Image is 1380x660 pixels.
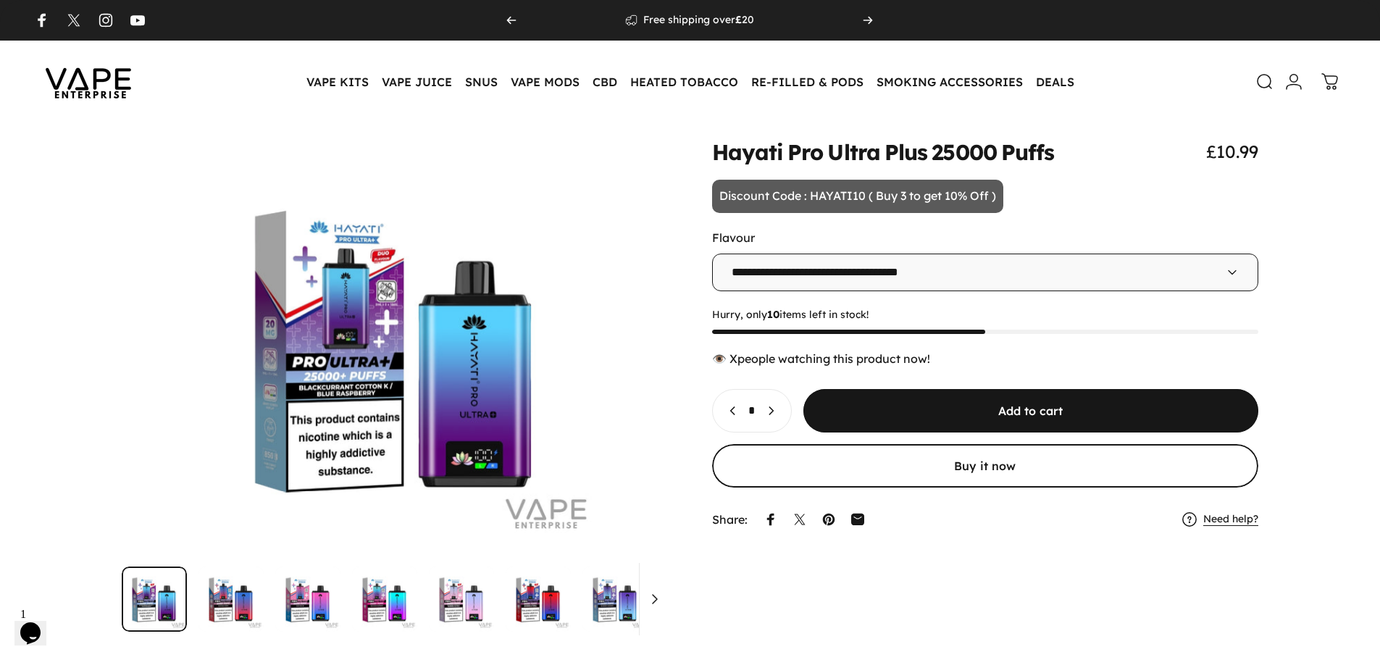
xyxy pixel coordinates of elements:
img: Hayati Pro Ultra Plus 25000 puffs vape kit Blue Razz GB flavour 20mg [275,567,340,632]
img: Hayati Pro Ultra Plus 25000 puffs vape kit Blue Sour Raspberry flavour 20mg [352,567,417,632]
strong: £ [735,13,742,26]
img: Hayati Pro Ultra Plus 25000 puffs vape kit Blueberry H Bubba Watermelon h Bubba flavour 20mg [506,567,571,632]
iframe: chat widget [14,602,61,646]
img: Hayati Pro Ultra Plus 25000 Puffs [659,567,724,632]
button: Go to item [198,567,264,632]
button: Open media 1 in modal [122,141,669,555]
button: Go to item [429,567,494,632]
p: Free shipping over 20 [643,14,754,27]
summary: SNUS [459,67,504,97]
a: DEALS [1029,67,1081,97]
button: Go to item [275,567,340,632]
strong: 10 [767,308,779,321]
button: Add to cart [803,389,1259,433]
div: 👁️ people watching this product now! [712,351,1259,366]
button: Increase quantity for Hayati Pro Ultra Plus 25000 Puffs [758,390,791,432]
summary: VAPE JUICE [375,67,459,97]
media-gallery: Gallery Viewer [122,141,669,632]
span: £10.99 [1206,141,1258,162]
summary: VAPE KITS [300,67,375,97]
summary: SMOKING ACCESSORIES [870,67,1029,97]
p: Discount Code : HAYATI10 ( Buy 3 to get 10% Off ) [712,180,1003,213]
button: Go to item [659,567,724,632]
a: Need help? [1203,513,1258,526]
img: Vape Enterprise [23,48,154,116]
animate-element: Puffs [1001,141,1055,163]
animate-element: Pro [787,141,823,163]
animate-element: Hayati [712,141,784,163]
animate-element: Plus [885,141,927,163]
img: Hayati Pro Ultra Plus 25000 puffs vape kit Blue Razz Cherry flavour 20mg [198,567,264,632]
button: Decrease quantity for Hayati Pro Ultra Plus 25000 Puffs [713,390,746,432]
img: Hayati Pro Ultra Plus 25000 puffs vape kit Blackcurrant Cotton K and Blue Raspberry flavour 20mg [122,567,187,632]
button: Buy it now [712,444,1259,488]
p: Share: [712,514,748,525]
a: 0 items [1314,66,1346,98]
summary: RE-FILLED & PODS [745,67,870,97]
animate-element: Ultra [827,141,880,163]
summary: CBD [586,67,624,97]
button: Go to item [352,567,417,632]
summary: HEATED TOBACCO [624,67,745,97]
button: Go to item [122,567,187,632]
nav: Primary [300,67,1081,97]
img: Hayati Pro Ultra Plus 25000 puffs vape kit Blueberry Cotton K Raspberry Cotton K flavour 20mg [429,567,494,632]
label: Flavour [712,230,755,245]
button: Go to item [506,567,571,632]
span: Hurry, only items left in stock! [712,309,1259,322]
animate-element: 25000 [932,141,997,163]
button: Go to item [582,567,648,632]
img: Hayati Pro Ultra Plus 25000 Puffs [582,567,648,632]
summary: VAPE MODS [504,67,586,97]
